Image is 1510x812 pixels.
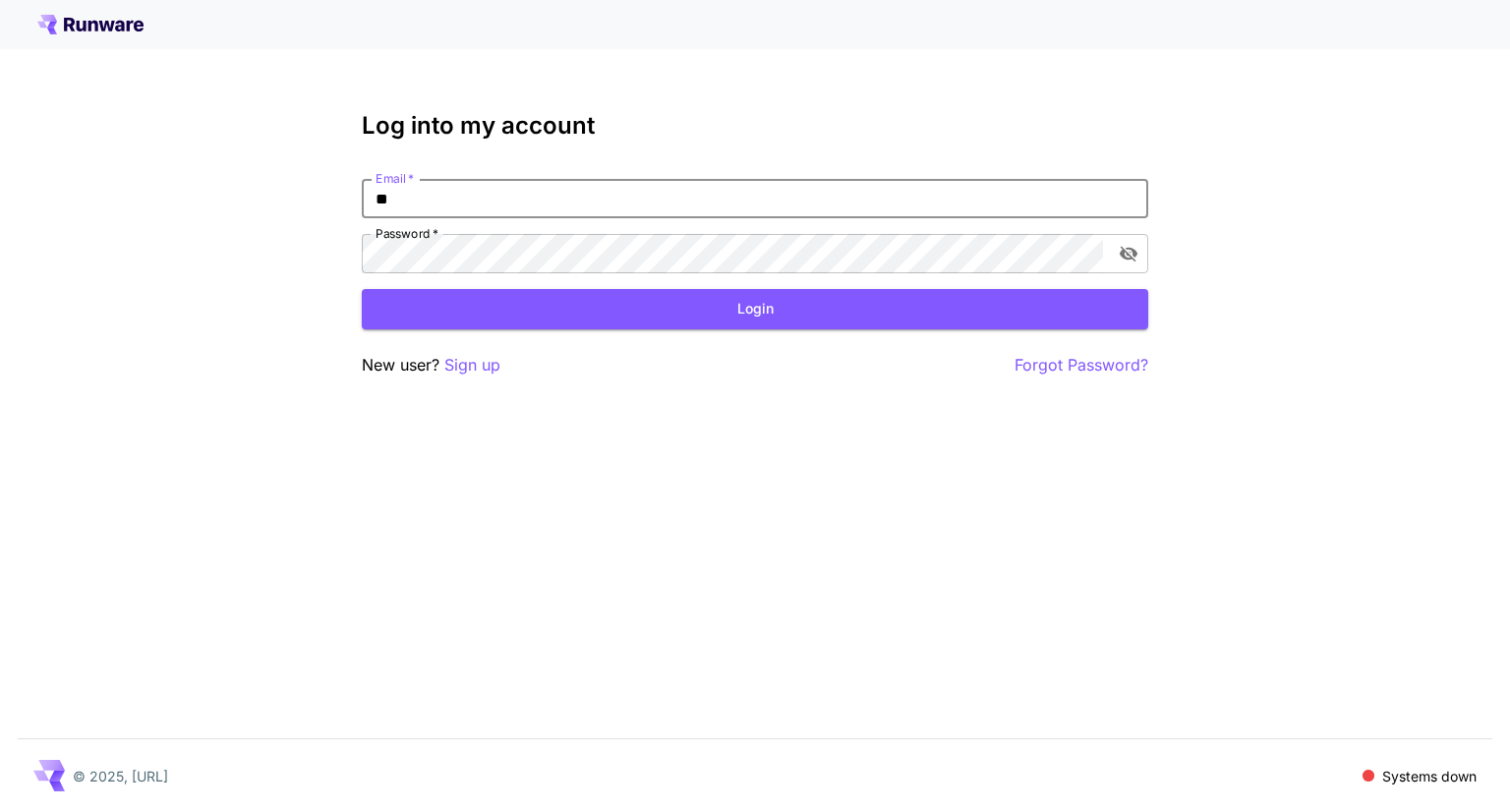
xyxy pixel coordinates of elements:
p: © 2025, [URL] [73,766,168,786]
label: Email [376,170,414,187]
button: toggle password visibility [1111,236,1146,271]
p: Systems down [1382,766,1477,786]
h3: Log into my account [362,112,1148,140]
button: Sign up [444,353,500,377]
p: New user? [362,353,500,377]
label: Password [376,225,438,242]
button: Login [362,289,1148,329]
button: Forgot Password? [1015,353,1148,377]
